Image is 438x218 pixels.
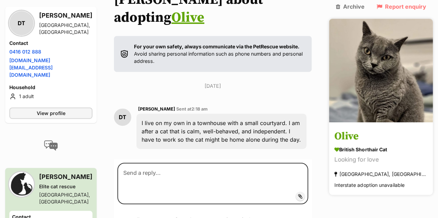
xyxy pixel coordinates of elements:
img: Elite cat rescue profile pic [9,172,34,196]
div: [GEOGRAPHIC_DATA], [GEOGRAPHIC_DATA] [39,191,92,205]
h3: [PERSON_NAME] [39,172,92,182]
span: [PERSON_NAME] [138,106,175,112]
h3: Olive [334,129,428,144]
strong: For your own safety, always communicate via the PetRescue website. [134,44,300,49]
a: [DOMAIN_NAME][EMAIL_ADDRESS][DOMAIN_NAME] [9,57,53,78]
span: 2:18 am [191,106,208,112]
span: View profile [37,110,65,117]
p: Avoid sharing personal information such as phone numbers and personal address. [134,43,305,65]
p: [DATE] [114,82,312,89]
a: Report enquiry [376,3,426,10]
span: Sent at [176,106,208,112]
h3: [PERSON_NAME] [39,11,92,20]
div: [GEOGRAPHIC_DATA], [GEOGRAPHIC_DATA] [39,22,92,36]
a: Archive [336,3,365,10]
img: Olive [329,19,433,122]
span: Interstate adoption unavailable [334,182,404,188]
div: DT [9,11,34,35]
h4: Household [9,84,92,91]
div: [GEOGRAPHIC_DATA], [GEOGRAPHIC_DATA] [334,170,428,179]
div: Elite cat rescue [39,183,92,190]
a: View profile [9,107,92,119]
div: British Shorthair Cat [334,146,428,153]
div: I live on my own in a townhouse with a small courtyard. I am after a cat that is calm, well-behav... [136,114,306,149]
div: Looking for love [334,155,428,164]
li: 1 adult [9,92,92,101]
div: DT [114,108,131,126]
h4: Contact [9,40,92,47]
a: Olive British Shorthair Cat Looking for love [GEOGRAPHIC_DATA], [GEOGRAPHIC_DATA] Interstate adop... [329,124,433,195]
img: conversation-icon-4a6f8262b818ee0b60e3300018af0b2d0b884aa5de6e9bcb8d3d4eeb1a70a7c4.svg [44,140,58,151]
a: 0416 012 888 [9,49,41,55]
a: Olive [171,9,204,26]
